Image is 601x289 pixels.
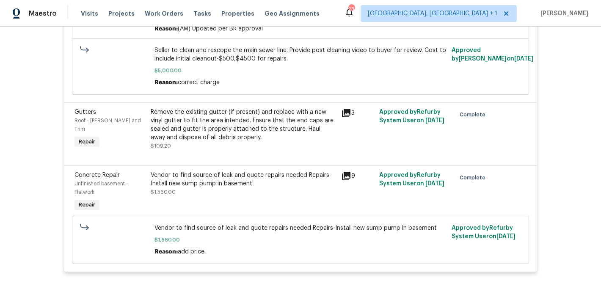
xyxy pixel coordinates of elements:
span: (AM) Updated per BR approval [178,26,263,32]
span: Properties [221,9,254,18]
div: Remove the existing gutter (if present) and replace with a new vinyl gutter to fit the area inten... [151,108,336,142]
span: Approved by Refurby System User on [379,109,444,124]
span: Tasks [193,11,211,17]
span: [GEOGRAPHIC_DATA], [GEOGRAPHIC_DATA] + 1 [368,9,497,18]
span: Concrete Repair [74,172,120,178]
span: correct charge [178,80,220,85]
span: $109.20 [151,143,171,149]
div: Vendor to find source of leak and quote repairs needed Repairs-Install new sump pump in basement [151,171,336,188]
span: $1,560.00 [154,236,447,244]
span: Vendor to find source of leak and quote repairs needed Repairs-Install new sump pump in basement [154,224,447,232]
span: Approved by Refurby System User on [452,225,516,239]
span: [DATE] [425,181,444,187]
span: Roof - [PERSON_NAME] and Trim [74,118,141,132]
span: Unfinished basement - Flatwork [74,181,128,195]
span: $1,560.00 [151,190,176,195]
span: Reason: [154,80,178,85]
span: [DATE] [496,234,516,239]
span: Geo Assignments [265,9,320,18]
span: add price [178,249,204,255]
span: Approved by Refurby System User on [379,172,444,187]
span: Repair [75,201,99,209]
span: Approved by [PERSON_NAME] on [452,47,533,62]
span: Complete [460,173,489,182]
span: Seller to clean and rescope the main sewer line. Provide post cleaning video to buyer for review.... [154,46,447,63]
div: 3 [341,108,374,118]
span: Visits [81,9,98,18]
span: [DATE] [514,56,533,62]
span: Gutters [74,109,96,115]
span: Reason: [154,249,178,255]
span: Complete [460,110,489,119]
span: Maestro [29,9,57,18]
span: Reason: [154,26,178,32]
div: 23 [348,5,354,14]
span: [PERSON_NAME] [537,9,588,18]
span: Projects [108,9,135,18]
span: [DATE] [425,118,444,124]
div: 9 [341,171,374,181]
span: $5,000.00 [154,66,447,75]
span: Repair [75,138,99,146]
span: Work Orders [145,9,183,18]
